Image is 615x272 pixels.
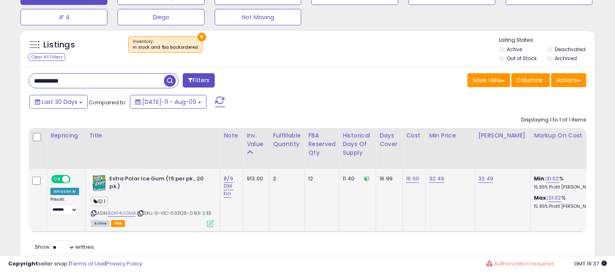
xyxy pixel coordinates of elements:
a: Terms of Use [70,260,105,268]
a: 31.02 [546,175,559,183]
span: Columns [517,76,542,84]
div: Repricing [50,131,82,140]
a: 16.60 [406,175,419,183]
p: 15.85% Profit [PERSON_NAME] [534,204,602,209]
span: Inventory : [133,38,198,51]
button: JF 4 [20,9,107,25]
a: 8/9 DM: bo [224,175,233,198]
b: Min: [534,175,546,182]
div: Fulfillable Quantity [273,131,301,148]
button: Not Moving [215,9,302,25]
span: | SKU: G-VIC-033125-0.83-235 [137,210,211,216]
div: Preset: [50,197,79,215]
div: % [534,194,602,209]
p: 15.85% Profit [PERSON_NAME] [534,184,602,190]
button: Diego [118,9,204,25]
div: % [534,175,602,190]
div: Amazon AI [50,188,79,195]
label: Active [507,46,522,53]
button: Save View [467,73,510,87]
button: [DATE]-11 - Aug-09 [130,95,207,109]
div: Clear All Filters [29,53,65,61]
button: Last 30 Days [30,95,88,109]
label: Out of Stock [507,55,537,62]
div: ASIN: [91,175,214,226]
span: [DATE]-11 - Aug-09 [142,98,196,106]
label: Deactivated [555,46,585,53]
div: Historical Days Of Supply [343,131,372,157]
div: Inv. value [247,131,266,148]
span: Compared to: [89,99,127,106]
button: × [197,33,206,41]
b: Extra Polar Ice Gum (15 per pk., 20 pk.) [109,175,209,192]
a: B01IF4UO6M [108,210,136,217]
span: ON [52,176,62,183]
div: Title [89,131,217,140]
span: Last 30 Days [42,98,77,106]
a: Privacy Policy [106,260,142,268]
div: Displaying 1 to 1 of 1 items [521,116,586,124]
div: Days Cover [379,131,399,148]
b: Max: [534,194,548,202]
button: Actions [551,73,586,87]
div: Min Price [429,131,471,140]
div: seller snap | | [8,260,142,268]
span: All listings currently available for purchase on Amazon [91,220,110,227]
span: ID.1 [91,197,108,206]
span: OFF [69,176,82,183]
div: Markup on Cost [534,131,605,140]
span: Show: entries [35,243,94,251]
a: 32.49 [478,175,493,183]
span: Authorization required [494,260,554,268]
img: 61ivIL+m3iL._SL40_.jpg [91,175,107,191]
div: [PERSON_NAME] [478,131,527,140]
div: 12 [308,175,333,182]
span: FBA [111,220,125,227]
h5: Listings [43,39,75,51]
th: The percentage added to the cost of goods (COGS) that forms the calculator for Min & Max prices. [531,128,608,169]
div: Cost [406,131,422,140]
button: Filters [183,73,215,88]
button: Columns [511,73,550,87]
div: FBA Reserved Qty [308,131,336,157]
div: 2 [273,175,298,182]
div: Note [224,131,240,140]
p: Listing States: [499,36,595,44]
strong: Copyright [8,260,38,268]
span: 2025-09-9 19:37 GMT [574,260,607,268]
a: 31.02 [548,194,561,202]
div: in stock and fba backordered [133,45,198,50]
div: 16.99 [379,175,396,182]
div: 11.40 [343,175,370,182]
div: 913.00 [247,175,263,182]
label: Archived [555,55,577,62]
a: 32.49 [429,175,444,183]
